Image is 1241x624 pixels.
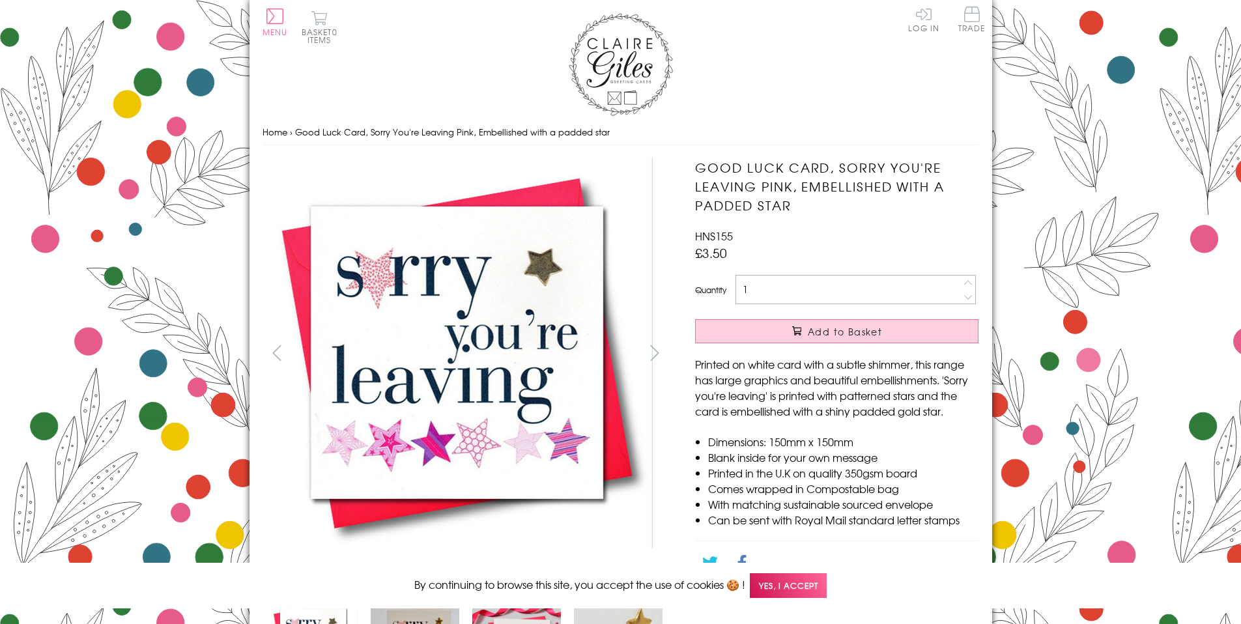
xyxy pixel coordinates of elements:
[750,573,827,599] span: Yes, I accept
[708,434,978,449] li: Dimensions: 150mm x 150mm
[958,7,986,32] span: Trade
[708,512,978,528] li: Can be sent with Royal Mail standard letter stamps
[263,338,292,367] button: prev
[262,158,653,548] img: Good Luck Card, Sorry You're Leaving Pink, Embellished with a padded star
[263,119,979,146] nav: breadcrumbs
[695,228,733,244] span: HNS155
[695,356,978,419] p: Printed on white card with a subtle shimmer, this range has large graphics and beautiful embellis...
[708,465,978,481] li: Printed in the U.K on quality 350gsm board
[708,496,978,512] li: With matching sustainable sourced envelope
[958,7,986,35] a: Trade
[263,26,288,38] span: Menu
[307,26,337,46] span: 0 items
[569,13,673,116] img: Claire Giles Greetings Cards
[695,319,978,343] button: Add to Basket
[302,10,337,44] button: Basket0 items
[695,284,726,296] label: Quantity
[263,126,287,138] a: Home
[695,158,978,214] h1: Good Luck Card, Sorry You're Leaving Pink, Embellished with a padded star
[295,126,610,138] span: Good Luck Card, Sorry You're Leaving Pink, Embellished with a padded star
[669,158,1060,549] img: Good Luck Card, Sorry You're Leaving Pink, Embellished with a padded star
[290,126,292,138] span: ›
[708,449,978,465] li: Blank inside for your own message
[263,8,288,36] button: Menu
[808,325,882,338] span: Add to Basket
[908,7,939,32] a: Log In
[708,481,978,496] li: Comes wrapped in Compostable bag
[640,338,669,367] button: next
[695,244,727,262] span: £3.50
